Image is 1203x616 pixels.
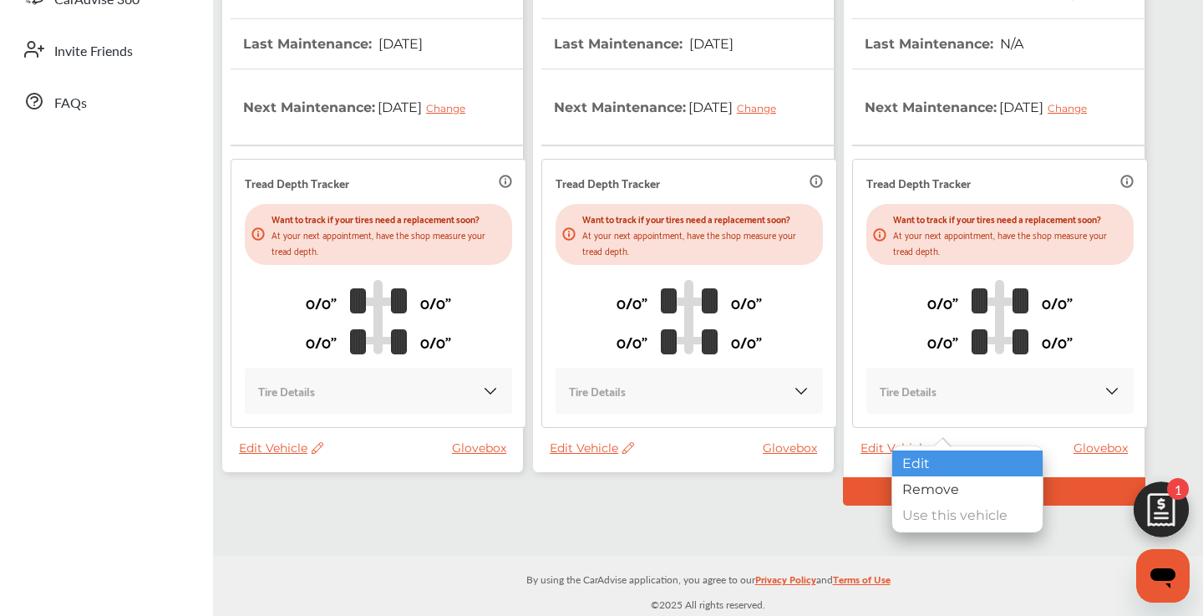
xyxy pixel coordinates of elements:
[306,328,337,354] p: 0/0"
[243,19,423,69] th: Last Maintenance :
[880,381,937,400] p: Tire Details
[582,227,816,258] p: At your next appointment, have the shop measure your tread depth.
[556,173,660,192] p: Tread Depth Tracker
[306,289,337,315] p: 0/0"
[763,440,825,456] a: Glovebox
[1042,328,1073,354] p: 0/0"
[892,502,1043,528] div: Use this vehicle
[843,477,1145,506] div: Default
[893,227,1127,258] p: At your next appointment, have the shop measure your tread depth.
[554,69,789,145] th: Next Maintenance :
[376,36,423,52] span: [DATE]
[927,328,958,354] p: 0/0"
[617,289,647,315] p: 0/0"
[550,440,634,456] span: Edit Vehicle
[54,41,133,63] span: Invite Friends
[350,279,407,354] img: tire_track_logo.b900bcbc.svg
[755,570,816,596] a: Privacy Policy
[272,211,505,227] p: Want to track if your tires need a replacement soon?
[272,227,505,258] p: At your next appointment, have the shop measure your tread depth.
[997,86,1099,128] span: [DATE]
[1042,289,1073,315] p: 0/0"
[731,289,762,315] p: 0/0"
[1136,549,1190,603] iframe: Button to launch messaging window
[1074,440,1136,456] a: Glovebox
[15,28,196,71] a: Invite Friends
[927,289,958,315] p: 0/0"
[582,211,816,227] p: Want to track if your tires need a replacement soon?
[1121,474,1201,554] img: edit-cartIcon.11d11f9a.svg
[452,440,515,456] a: Glovebox
[686,86,789,128] span: [DATE]
[1048,102,1095,115] div: Change
[245,173,349,192] p: Tread Depth Tracker
[833,570,891,596] a: Terms of Use
[258,381,315,400] p: Tire Details
[426,102,474,115] div: Change
[1167,478,1189,500] span: 1
[737,102,784,115] div: Change
[972,279,1028,354] img: tire_track_logo.b900bcbc.svg
[213,556,1203,616] div: © 2025 All rights reserved.
[865,19,1023,69] th: Last Maintenance :
[661,279,718,354] img: tire_track_logo.b900bcbc.svg
[1104,383,1120,400] img: KOKaJQAAAABJRU5ErkJggg==
[554,19,733,69] th: Last Maintenance :
[420,289,451,315] p: 0/0"
[617,328,647,354] p: 0/0"
[860,440,945,456] span: Edit Vehicle
[54,93,87,115] span: FAQs
[243,69,478,145] th: Next Maintenance :
[793,383,810,400] img: KOKaJQAAAABJRU5ErkJggg==
[213,570,1203,588] p: By using the CarAdvise application, you agree to our and
[892,451,1043,476] div: Edit
[239,440,323,456] span: Edit Vehicle
[482,383,499,400] img: KOKaJQAAAABJRU5ErkJggg==
[569,381,626,400] p: Tire Details
[865,69,1099,145] th: Next Maintenance :
[15,79,196,123] a: FAQs
[731,328,762,354] p: 0/0"
[893,211,1127,227] p: Want to track if your tires need a replacement soon?
[866,173,971,192] p: Tread Depth Tracker
[892,476,1043,502] div: Remove
[420,328,451,354] p: 0/0"
[375,86,478,128] span: [DATE]
[687,36,733,52] span: [DATE]
[997,36,1023,52] span: N/A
